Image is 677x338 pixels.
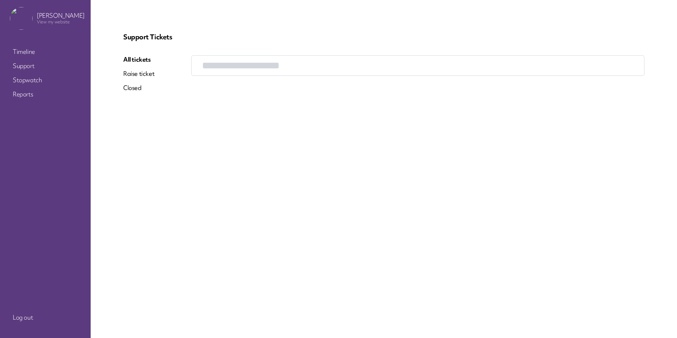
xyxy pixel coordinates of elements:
[10,60,81,72] a: Support
[123,55,154,64] a: All tickets
[123,33,644,41] p: Support Tickets
[10,88,81,101] a: Reports
[123,69,154,78] a: Raise ticket
[10,74,81,86] a: Stopwatch
[10,45,81,58] a: Timeline
[37,12,85,19] p: [PERSON_NAME]
[37,19,70,25] a: View my website
[123,84,154,92] a: Closed
[10,311,81,324] a: Log out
